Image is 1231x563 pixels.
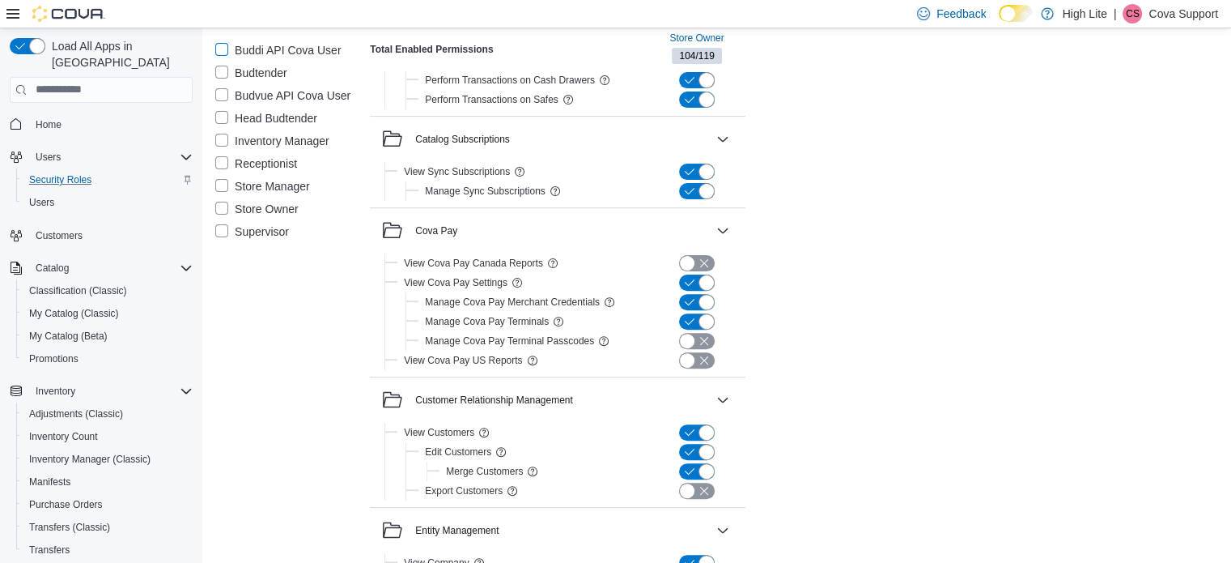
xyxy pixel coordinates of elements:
a: Customers [29,226,89,245]
button: Manage Sync Subscriptions [425,181,545,201]
button: Catalog [3,257,199,279]
span: Purchase Orders [29,498,103,511]
span: View Sync Subscriptions [404,165,510,178]
span: View Cova Pay US Reports [404,354,522,367]
div: Customer Relationship Management [415,394,573,407]
button: Inventory Count [16,425,199,448]
span: Perform Transactions on Safes [425,93,558,106]
span: Customers [36,229,83,242]
span: Security Roles [29,173,91,186]
button: Transfers (Classic) [16,516,199,539]
p: Cova Support [1148,4,1218,23]
label: Store Owner [215,199,299,219]
span: Transfers [29,544,70,557]
p: | [1114,4,1117,23]
label: Buddi API Cova User [215,41,342,60]
button: Purchase Orders [16,493,199,516]
span: Dark Mode [999,22,1000,23]
span: Catalog [29,258,193,278]
label: Store Manager [215,177,310,196]
button: Inventory Manager (Classic) [16,448,199,471]
button: Classification (Classic) [16,279,199,302]
span: CS [1126,4,1140,23]
button: Customer Relationship Management [383,390,710,410]
button: Inventory [3,380,199,403]
button: View Cova Pay Settings [404,273,507,292]
span: View Customers [404,426,474,439]
button: Perform Transactions on Safes [425,90,558,109]
button: Inventory [29,382,82,401]
button: My Catalog (Classic) [16,302,199,325]
span: My Catalog (Classic) [29,307,119,320]
span: Adjustments (Classic) [23,404,193,424]
a: Security Roles [23,170,98,190]
span: Manage Cova Pay Merchant Credentials [425,296,600,309]
span: View Cova Pay Canada Reports [404,257,543,270]
label: Budtender [215,63,287,83]
span: Home [36,118,62,131]
p: High Lite [1062,4,1106,23]
div: Catalog Subscriptions [415,133,510,146]
button: Edit Customers [425,442,491,462]
button: Users [3,146,199,168]
a: Classification (Classic) [23,281,134,301]
h4: Total Enabled Permissions [370,43,493,56]
span: Export Customers [425,484,503,497]
button: Merge Customers [446,462,523,481]
button: Entity Management [713,521,732,540]
span: Home [29,114,193,134]
a: Purchase Orders [23,495,109,514]
span: My Catalog (Beta) [29,330,108,343]
span: Edit Customers [425,446,491,459]
span: Inventory [36,385,75,398]
span: Users [29,196,54,209]
label: Head Budtender [215,109,317,128]
span: Purchase Orders [23,495,193,514]
label: Receptionist [215,154,297,173]
label: Supervisor [215,222,289,241]
span: Security Roles [23,170,193,190]
span: Adjustments (Classic) [29,407,123,420]
img: Cova [32,6,105,22]
span: Store Owner [669,32,724,45]
button: Catalog Subscriptions [383,130,710,149]
span: View Cova Pay Settings [404,276,507,289]
button: View Cova Pay US Reports [404,351,522,370]
a: Home [29,115,68,134]
span: Inventory [29,382,193,401]
button: View Sync Subscriptions [404,162,510,181]
span: Users [36,151,61,164]
a: Manifests [23,472,77,492]
span: Classification (Classic) [23,281,193,301]
span: Inventory Manager (Classic) [29,453,151,466]
button: Manage Cova Pay Terminals [425,312,549,331]
button: View Customers [404,423,474,442]
div: Cova Support [1123,4,1142,23]
button: Security Roles [16,168,199,191]
button: Catalog Subscriptions [713,130,732,149]
button: Export Customers [425,481,503,501]
span: Users [29,147,193,167]
a: Transfers [23,540,76,560]
div: Customer Relationship Management [370,423,745,507]
a: Inventory Count [23,427,104,446]
span: 104/119 [672,48,721,64]
span: Inventory Count [23,427,193,446]
span: Promotions [29,352,79,365]
button: Customers [3,224,199,247]
button: Customer Relationship Management [713,390,732,410]
span: Transfers [23,540,193,560]
span: Perform Transactions on Cash Drawers [425,74,595,87]
span: Feedback [936,6,986,22]
span: Users [23,193,193,212]
a: Promotions [23,349,85,369]
button: Users [29,147,67,167]
label: Inventory Manager [215,131,329,151]
a: My Catalog (Beta) [23,326,114,346]
button: Manage Cova Pay Merchant Credentials [425,292,600,312]
a: Inventory Manager (Classic) [23,450,157,469]
span: Merge Customers [446,465,523,478]
button: Store Owner [663,28,730,48]
button: Home [3,113,199,136]
button: Catalog [29,258,75,278]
